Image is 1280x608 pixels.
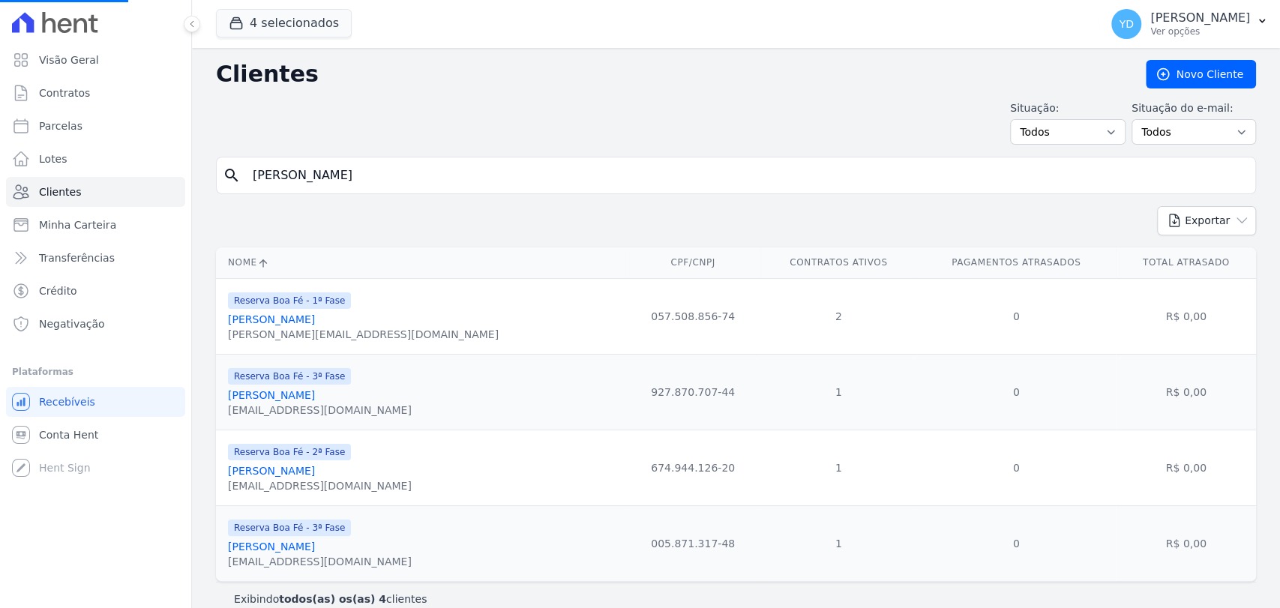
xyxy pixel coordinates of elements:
[761,505,916,581] td: 1
[625,354,761,430] td: 927.870.707-44
[216,9,352,37] button: 4 selecionados
[6,78,185,108] a: Contratos
[12,363,179,381] div: Plataformas
[39,184,81,199] span: Clientes
[228,465,315,477] a: [PERSON_NAME]
[39,394,95,409] span: Recebíveis
[6,243,185,273] a: Transferências
[625,430,761,505] td: 674.944.126-20
[39,151,67,166] span: Lotes
[1116,505,1256,581] td: R$ 0,00
[6,420,185,450] a: Conta Hent
[228,478,412,493] div: [EMAIL_ADDRESS][DOMAIN_NAME]
[1146,60,1256,88] a: Novo Cliente
[244,160,1249,190] input: Buscar por nome, CPF ou e-mail
[1116,278,1256,354] td: R$ 0,00
[6,177,185,207] a: Clientes
[761,430,916,505] td: 1
[223,166,241,184] i: search
[39,316,105,331] span: Negativação
[625,278,761,354] td: 057.508.856-74
[39,283,77,298] span: Crédito
[761,354,916,430] td: 1
[6,45,185,75] a: Visão Geral
[228,444,351,460] span: Reserva Boa Fé - 2ª Fase
[39,250,115,265] span: Transferências
[1132,100,1256,116] label: Situação do e-mail:
[1116,430,1256,505] td: R$ 0,00
[228,541,315,553] a: [PERSON_NAME]
[228,403,412,418] div: [EMAIL_ADDRESS][DOMAIN_NAME]
[39,427,98,442] span: Conta Hent
[228,520,351,536] span: Reserva Boa Fé - 3ª Fase
[1157,206,1256,235] button: Exportar
[1116,247,1256,278] th: Total Atrasado
[916,278,1116,354] td: 0
[625,505,761,581] td: 005.871.317-48
[6,309,185,339] a: Negativação
[234,592,427,607] p: Exibindo clientes
[39,85,90,100] span: Contratos
[279,593,386,605] b: todos(as) os(as) 4
[228,554,412,569] div: [EMAIL_ADDRESS][DOMAIN_NAME]
[228,292,351,309] span: Reserva Boa Fé - 1ª Fase
[1150,10,1250,25] p: [PERSON_NAME]
[916,430,1116,505] td: 0
[6,387,185,417] a: Recebíveis
[216,61,1122,88] h2: Clientes
[1116,354,1256,430] td: R$ 0,00
[6,144,185,174] a: Lotes
[228,313,315,325] a: [PERSON_NAME]
[6,276,185,306] a: Crédito
[625,247,761,278] th: CPF/CNPJ
[761,278,916,354] td: 2
[39,217,116,232] span: Minha Carteira
[761,247,916,278] th: Contratos Ativos
[1119,19,1133,29] span: YD
[39,118,82,133] span: Parcelas
[39,52,99,67] span: Visão Geral
[228,389,315,401] a: [PERSON_NAME]
[916,247,1116,278] th: Pagamentos Atrasados
[916,505,1116,581] td: 0
[6,111,185,141] a: Parcelas
[228,368,351,385] span: Reserva Boa Fé - 3ª Fase
[1010,100,1126,116] label: Situação:
[6,210,185,240] a: Minha Carteira
[1099,3,1280,45] button: YD [PERSON_NAME] Ver opções
[228,327,499,342] div: [PERSON_NAME][EMAIL_ADDRESS][DOMAIN_NAME]
[1150,25,1250,37] p: Ver opções
[216,247,625,278] th: Nome
[916,354,1116,430] td: 0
